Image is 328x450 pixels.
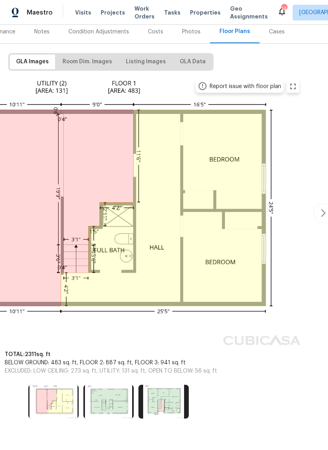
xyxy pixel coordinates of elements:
[164,10,181,15] span: Tasks
[101,9,125,17] span: Projects
[190,9,221,17] span: Properties
[120,55,172,69] button: Listing Images
[10,55,55,69] button: GLA Images
[83,385,134,419] img: https://cabinet-assets.s3.amazonaws.com/production/storage/3f06e234-490d-40fd-bdef-3e23e92f58ce.p...
[68,28,129,36] div: Condition Adjustments
[230,5,268,20] span: Geo Assignments
[5,351,217,359] p: TOTAL: 2311 sq. ft
[16,57,49,67] span: GLA Images
[5,359,217,367] p: BELOW GROUND: 483 sq. ft, FLOOR 2: 887 sq. ft, FLOOR 3: 941 sq. ft
[180,57,206,67] span: GLA Data
[182,28,201,36] div: Photos
[75,9,91,17] span: Visits
[56,55,118,69] button: Room Dim. Images
[269,28,285,36] div: Cases
[138,385,189,419] img: https://cabinet-assets.s3.amazonaws.com/production/storage/a28ec7d5-ae4f-4b38-b09a-21521d2f4e91.p...
[28,385,79,419] img: https://cabinet-assets.s3.amazonaws.com/production/storage/d6de0e0e-ff03-4aaf-b688-ff027b256456.p...
[5,367,217,375] p: EXCLUDED: LOW CEILING: 273 sq. ft, UTILITY: 131 sq. ft, OPEN TO BELOW: 56 sq. ft
[287,80,299,93] button: zoom in
[173,55,212,69] button: GLA Data
[210,83,281,90] div: Report issue with floor plan
[281,5,287,13] div: 14
[34,28,50,36] div: Notes
[27,9,53,17] span: Maestro
[126,57,166,67] span: Listing Images
[219,28,250,35] div: Floor Plans
[148,28,163,36] div: Costs
[135,5,155,20] span: Work Orders
[63,57,112,67] span: Room Dim. Images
